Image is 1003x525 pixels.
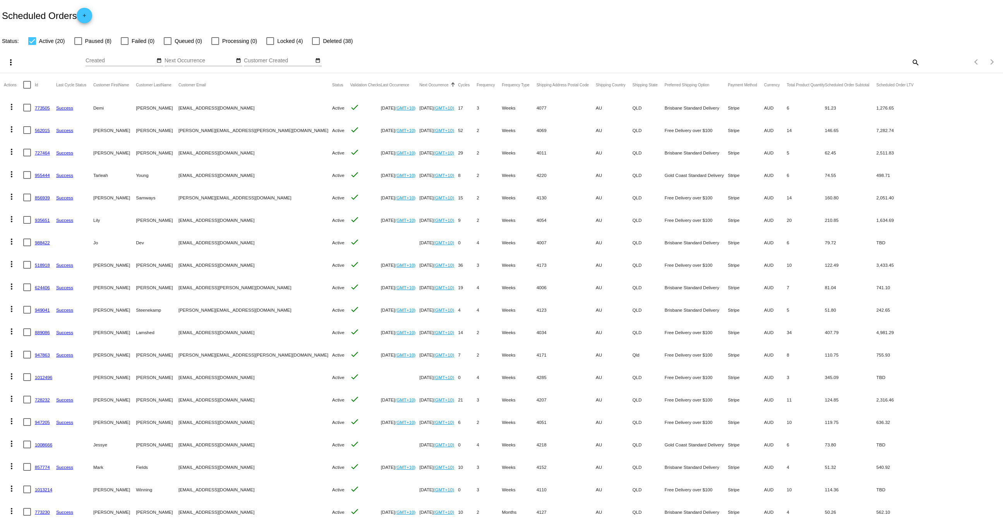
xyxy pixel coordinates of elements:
[502,141,537,164] mat-cell: Weeks
[633,366,665,388] mat-cell: QLD
[178,299,332,321] mat-cell: [PERSON_NAME][EMAIL_ADDRESS][DOMAIN_NAME]
[395,150,415,155] a: (GMT+10)
[7,170,16,179] mat-icon: more_vert
[136,96,178,119] mat-cell: [PERSON_NAME]
[876,276,921,299] mat-cell: 741.10
[825,141,876,164] mat-cell: 62.45
[596,119,633,141] mat-cell: AU
[537,186,596,209] mat-cell: 4130
[381,343,420,366] mat-cell: [DATE]
[596,141,633,164] mat-cell: AU
[825,119,876,141] mat-cell: 146.65
[56,150,73,155] a: Success
[136,186,178,209] mat-cell: Samways
[458,366,477,388] mat-cell: 0
[787,119,825,141] mat-cell: 14
[7,192,16,201] mat-icon: more_vert
[537,231,596,254] mat-cell: 4007
[728,209,764,231] mat-cell: Stripe
[93,164,136,186] mat-cell: Tarleah
[178,96,332,119] mat-cell: [EMAIL_ADDRESS][DOMAIN_NAME]
[876,343,921,366] mat-cell: 755.93
[825,96,876,119] mat-cell: 91.23
[7,125,16,134] mat-icon: more_vert
[458,321,477,343] mat-cell: 14
[876,141,921,164] mat-cell: 2,511.83
[728,186,764,209] mat-cell: Stripe
[381,299,420,321] mat-cell: [DATE]
[633,276,665,299] mat-cell: QLD
[537,209,596,231] mat-cell: 4054
[35,128,50,133] a: 562015
[665,299,728,321] mat-cell: Brisbane Standard Delivery
[136,231,178,254] mat-cell: Dev
[665,164,728,186] mat-cell: Gold Coast Standard Delivery
[178,276,332,299] mat-cell: [EMAIL_ADDRESS][PERSON_NAME][DOMAIN_NAME]
[419,82,448,87] button: Change sorting for NextOccurrenceUtc
[434,285,454,290] a: (GMT+10)
[136,209,178,231] mat-cell: [PERSON_NAME]
[596,82,626,87] button: Change sorting for ShippingCountry
[633,299,665,321] mat-cell: QLD
[665,119,728,141] mat-cell: Free Delivery over $100
[876,254,921,276] mat-cell: 3,433.45
[434,307,454,312] a: (GMT+10)
[419,186,458,209] mat-cell: [DATE]
[596,254,633,276] mat-cell: AU
[419,321,458,343] mat-cell: [DATE]
[6,58,15,67] mat-icon: more_vert
[787,254,825,276] mat-cell: 10
[728,164,764,186] mat-cell: Stripe
[596,276,633,299] mat-cell: AU
[458,209,477,231] mat-cell: 9
[35,240,50,245] a: 988422
[825,254,876,276] mat-cell: 122.49
[825,321,876,343] mat-cell: 407.79
[764,209,787,231] mat-cell: AUD
[381,321,420,343] mat-cell: [DATE]
[477,96,502,119] mat-cell: 3
[236,58,241,64] mat-icon: date_range
[787,186,825,209] mat-cell: 14
[156,58,162,64] mat-icon: date_range
[419,209,458,231] mat-cell: [DATE]
[477,141,502,164] mat-cell: 2
[395,195,415,200] a: (GMT+10)
[93,276,136,299] mat-cell: [PERSON_NAME]
[434,128,454,133] a: (GMT+10)
[764,254,787,276] mat-cell: AUD
[381,96,420,119] mat-cell: [DATE]
[633,119,665,141] mat-cell: QLD
[178,186,332,209] mat-cell: [PERSON_NAME][EMAIL_ADDRESS][DOMAIN_NAME]
[136,82,171,87] button: Change sorting for CustomerLastName
[477,276,502,299] mat-cell: 4
[787,164,825,186] mat-cell: 6
[825,82,869,87] button: Change sorting for Subtotal
[381,164,420,186] mat-cell: [DATE]
[419,254,458,276] mat-cell: [DATE]
[178,209,332,231] mat-cell: [EMAIL_ADDRESS][DOMAIN_NAME]
[419,343,458,366] mat-cell: [DATE]
[665,254,728,276] mat-cell: Free Delivery over $100
[419,231,458,254] mat-cell: [DATE]
[93,366,136,388] mat-cell: [PERSON_NAME]
[7,147,16,156] mat-icon: more_vert
[728,96,764,119] mat-cell: Stripe
[419,276,458,299] mat-cell: [DATE]
[395,128,415,133] a: (GMT+10)
[764,164,787,186] mat-cell: AUD
[665,209,728,231] mat-cell: Free Delivery over $100
[56,352,73,357] a: Success
[93,209,136,231] mat-cell: Lily
[477,254,502,276] mat-cell: 3
[419,164,458,186] mat-cell: [DATE]
[395,262,415,268] a: (GMT+10)
[728,276,764,299] mat-cell: Stripe
[728,299,764,321] mat-cell: Stripe
[728,321,764,343] mat-cell: Stripe
[596,209,633,231] mat-cell: AU
[35,262,50,268] a: 518918
[93,299,136,321] mat-cell: [PERSON_NAME]
[395,352,415,357] a: (GMT+10)
[633,186,665,209] mat-cell: QLD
